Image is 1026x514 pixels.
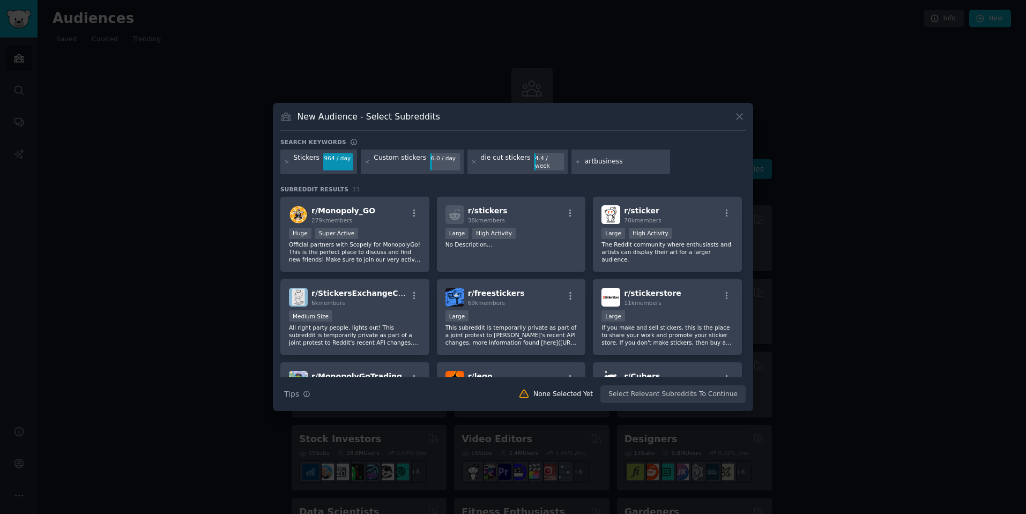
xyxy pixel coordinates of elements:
span: r/ stickers [468,206,508,215]
span: r/ Cubers [624,372,660,381]
img: lego [445,371,464,390]
p: The Reddit community where enthusiasts and artists can display their art for a larger audience. [601,241,733,263]
img: StickersExchangeClub [289,288,308,307]
span: 33 [352,186,360,192]
span: Tips [284,389,299,400]
div: Large [445,228,469,239]
span: 38k members [468,217,505,224]
p: This subreddit is temporarily private as part of a joint protest to [PERSON_NAME]'s recent API ch... [445,324,577,346]
div: 6.0 / day [430,153,460,163]
div: 964 / day [323,153,353,163]
div: Large [601,228,625,239]
button: Tips [280,385,314,404]
div: Medium Size [289,310,332,322]
div: High Activity [472,228,516,239]
span: Subreddit Results [280,185,348,193]
span: r/ Monopoly_GO [311,206,375,215]
span: 70k members [624,217,661,224]
img: freestickers [445,288,464,307]
img: sticker [601,205,620,224]
div: Stickers [294,153,319,170]
span: 11k members [624,300,661,306]
img: Cubers [601,371,620,390]
h3: Search keywords [280,138,346,146]
div: Custom stickers [374,153,426,170]
img: Monopoly_GO [289,205,308,224]
div: Huge [289,228,311,239]
div: 4.4 / week [534,153,564,170]
p: Official partners with Scopely for MonopolyGo! This is the perfect place to discuss and find new ... [289,241,421,263]
img: MonopolyGoTrading [289,371,308,390]
span: 69k members [468,300,505,306]
div: Large [601,310,625,322]
span: r/ StickersExchangeClub [311,289,411,297]
span: r/ freestickers [468,289,525,297]
div: High Activity [629,228,672,239]
img: stickerstore [601,288,620,307]
div: Large [445,310,469,322]
h3: New Audience - Select Subreddits [298,111,440,122]
p: No Description... [445,241,577,248]
div: die cut stickers [481,153,531,170]
span: r/ MonopolyGoTrading [311,372,402,381]
p: If you make and sell stickers, this is the place to share your work and promote your sticker stor... [601,324,733,346]
span: r/ lego [468,372,493,381]
span: 6k members [311,300,345,306]
input: New Keyword [585,157,666,167]
span: 279k members [311,217,352,224]
span: r/ stickerstore [624,289,681,297]
p: All right party people, lights out! This subreddit is temporarily private as part of a joint prot... [289,324,421,346]
div: Super Active [315,228,359,239]
span: r/ sticker [624,206,659,215]
div: None Selected Yet [533,390,593,399]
